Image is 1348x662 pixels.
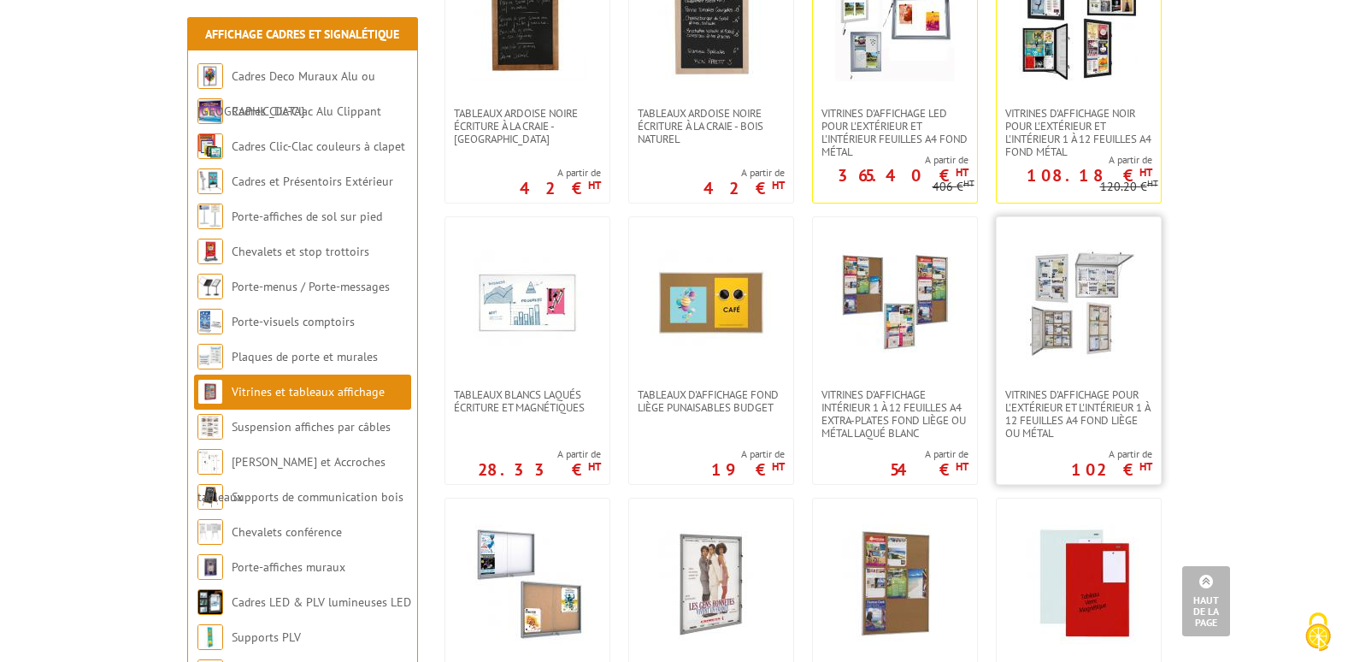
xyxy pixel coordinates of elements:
a: Tableaux Ardoise Noire écriture à la craie - Bois Naturel [629,107,793,145]
sup: HT [772,178,785,192]
img: Plaques de porte et murales [197,344,223,369]
p: 406 € [933,180,974,193]
span: A partir de [711,447,785,461]
sup: HT [772,459,785,474]
img: Cadres LED & PLV lumineuses LED [197,589,223,615]
span: A partir de [813,153,968,167]
span: Vitrines d'affichage LED pour l'extérieur et l'intérieur feuilles A4 fond métal [821,107,968,158]
a: Chevalets et stop trottoirs [232,244,369,259]
a: Supports PLV [232,629,301,645]
img: Porte-menus / Porte-messages [197,274,223,299]
p: 108.18 € [1027,170,1152,180]
img: Vitrines d'affichage pour l'extérieur et l'intérieur 1 à 12 feuilles A4 fond liège ou métal [1019,243,1139,363]
img: Porte-affiches muraux [197,554,223,580]
a: VITRINES D'AFFICHAGE NOIR POUR L'EXTÉRIEUR ET L'INTÉRIEUR 1 À 12 FEUILLES A4 FOND MÉTAL [997,107,1161,158]
span: A partir de [997,153,1152,167]
a: Vitrines d'affichage intérieur 1 à 12 feuilles A4 extra-plates fond liège ou métal laqué blanc [813,388,977,440]
a: Vitrines d'affichage pour l'extérieur et l'intérieur 1 à 12 feuilles A4 fond liège ou métal [997,388,1161,440]
sup: HT [588,178,601,192]
a: Supports de communication bois [232,489,403,505]
img: Tableaux blancs laqués écriture et magnétiques [468,243,587,363]
p: 28.33 € [478,464,601,475]
span: Vitrines d'affichage intérieur 1 à 12 feuilles A4 extra-plates fond liège ou métal laqué blanc [821,388,968,440]
a: Porte-affiches de sol sur pied [232,209,382,224]
a: Plaques de porte et murales [232,349,378,364]
a: Tableaux d'affichage fond liège punaisables Budget [629,388,793,414]
img: Porte-affiches de sol sur pied [197,204,223,229]
span: A partir de [1071,447,1152,461]
img: Cadres et Présentoirs Extérieur [197,168,223,194]
img: Vitrines d'affichage intérieur 1 à 12 feuilles A4 extra-plates fond liège ou métal laqué blanc [835,243,955,363]
span: VITRINES D'AFFICHAGE NOIR POUR L'EXTÉRIEUR ET L'INTÉRIEUR 1 À 12 FEUILLES A4 FOND MÉTAL [1005,107,1152,158]
sup: HT [1147,177,1158,189]
sup: HT [956,459,968,474]
sup: HT [963,177,974,189]
span: Tableaux d'affichage fond liège punaisables Budget [638,388,785,414]
p: 54 € [890,464,968,475]
sup: HT [956,165,968,180]
img: Supports PLV [197,624,223,650]
img: Cadres Deco Muraux Alu ou Bois [197,63,223,89]
button: Cookies (fenêtre modale) [1288,604,1348,662]
span: Tableaux Ardoise Noire écriture à la craie - [GEOGRAPHIC_DATA] [454,107,601,145]
a: Porte-visuels comptoirs [232,314,355,329]
img: Cimaises et Accroches tableaux [197,449,223,475]
p: 42 € [520,183,601,193]
p: 19 € [711,464,785,475]
img: Porte-visuels comptoirs [197,309,223,334]
img: Tableaux d'affichage fond liège [835,524,955,644]
a: Cadres Clic-Clac couleurs à clapet [232,139,405,154]
img: Vitrines pour affiches de cinéma avec serrures [651,524,771,644]
img: Vitrines et tableaux affichage [197,379,223,405]
a: Cadres Clic-Clac Alu Clippant [232,103,381,119]
sup: HT [588,459,601,474]
a: Porte-menus / Porte-messages [232,279,390,294]
p: 42 € [703,183,785,193]
img: Suspension affiches par câbles [197,414,223,440]
img: Chevalets conférence [197,519,223,545]
p: 102 € [1071,464,1152,475]
a: [PERSON_NAME] et Accroches tableaux [197,454,386,505]
img: Cadres Clic-Clac couleurs à clapet [197,133,223,159]
span: A partir de [890,447,968,461]
a: Affichage Cadres et Signalétique [205,27,399,42]
img: Tableaux en verre, magnétiques & écriture [1019,524,1139,644]
span: Tableaux Ardoise Noire écriture à la craie - Bois Naturel [638,107,785,145]
sup: HT [1139,459,1152,474]
p: 120.20 € [1100,180,1158,193]
a: Chevalets conférence [232,524,342,540]
span: Vitrines d'affichage pour l'extérieur et l'intérieur 1 à 12 feuilles A4 fond liège ou métal [1005,388,1152,440]
span: A partir de [478,447,601,461]
a: Tableaux Ardoise Noire écriture à la craie - [GEOGRAPHIC_DATA] [445,107,609,145]
a: Tableaux blancs laqués écriture et magnétiques [445,388,609,414]
sup: HT [1139,165,1152,180]
img: Tableaux d'affichage fond liège punaisables Budget [651,243,771,363]
span: A partir de [703,166,785,180]
img: Cookies (fenêtre modale) [1297,611,1339,653]
a: Cadres LED & PLV lumineuses LED [232,594,411,610]
p: 365.40 € [838,170,968,180]
a: Vitrines d'affichage LED pour l'extérieur et l'intérieur feuilles A4 fond métal [813,107,977,158]
img: Vitrines affichage glaces coulissantes liège ou métal de 8 à 27 feuilles A4 [468,524,587,644]
a: Suspension affiches par câbles [232,419,391,434]
img: Chevalets et stop trottoirs [197,239,223,264]
a: Porte-affiches muraux [232,559,345,575]
span: Tableaux blancs laqués écriture et magnétiques [454,388,601,414]
span: A partir de [520,166,601,180]
a: Vitrines et tableaux affichage [232,384,385,399]
a: Cadres Deco Muraux Alu ou [GEOGRAPHIC_DATA] [197,68,375,119]
a: Haut de la page [1182,566,1230,636]
a: Cadres et Présentoirs Extérieur [232,174,393,189]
